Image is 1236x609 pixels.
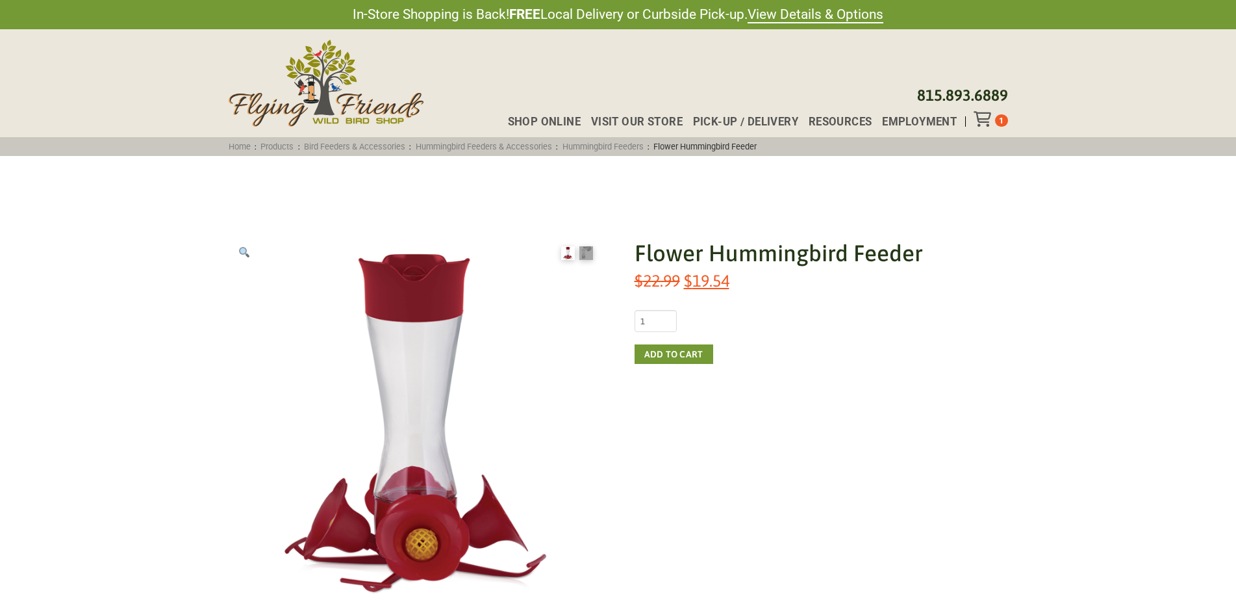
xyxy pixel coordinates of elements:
[498,116,581,127] a: Shop Online
[635,237,1008,269] h1: Flower Hummingbird Feeder
[809,116,872,127] span: Resources
[300,142,410,151] a: Bird Feeders & Accessories
[257,142,298,151] a: Products
[650,142,761,151] span: Flower Hummingbird Feeder
[229,40,423,127] img: Flying Friends Wild Bird Shop Logo
[558,142,648,151] a: Hummingbird Feeders
[581,116,683,127] a: Visit Our Store
[693,116,799,127] span: Pick-up / Delivery
[509,6,540,22] strong: FREE
[683,116,798,127] a: Pick-up / Delivery
[635,271,680,290] bdi: 22.99
[353,5,883,24] span: In-Store Shopping is Back! Local Delivery or Curbside Pick-up.
[411,142,556,151] a: Hummingbird Feeders & Accessories
[635,310,677,332] input: Product quantity
[748,6,883,23] a: View Details & Options
[872,116,957,127] a: Employment
[917,86,1008,104] a: 815.893.6889
[224,142,761,151] span: : : : : :
[224,142,255,151] a: Home
[508,116,581,127] span: Shop Online
[635,271,643,290] span: $
[561,246,575,260] img: Flower Hummingbird Feeder
[999,116,1003,125] span: 1
[798,116,872,127] a: Resources
[229,237,260,268] a: View full-screen image gallery
[239,247,249,257] img: 🔍
[635,344,713,364] button: Add to cart
[579,246,593,260] img: Flower Hummingbird Feeder - Image 2
[882,116,957,127] span: Employment
[684,271,692,290] span: $
[684,271,729,290] bdi: 19.54
[591,116,683,127] span: Visit Our Store
[974,111,995,127] div: Toggle Off Canvas Content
